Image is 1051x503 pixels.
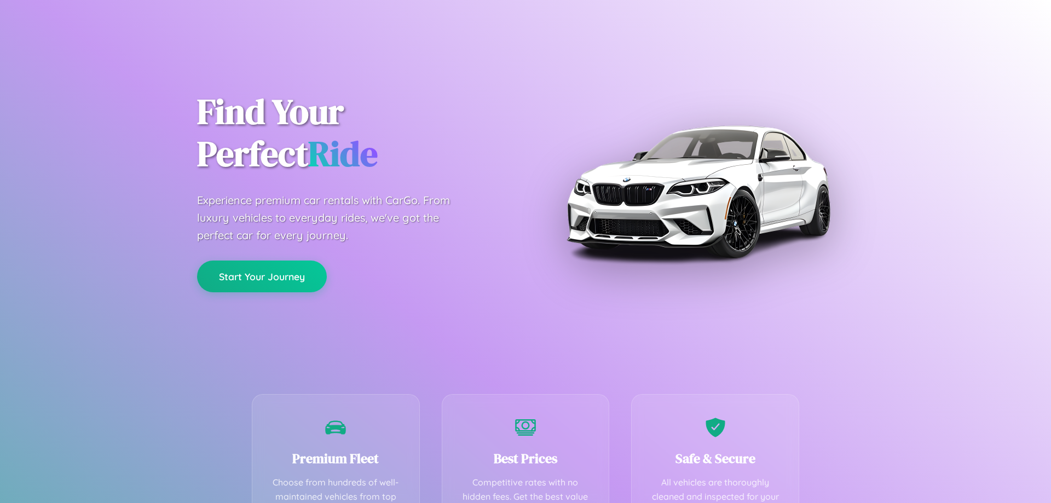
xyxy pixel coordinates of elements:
[197,261,327,292] button: Start Your Journey
[197,192,471,244] p: Experience premium car rentals with CarGo. From luxury vehicles to everyday rides, we've got the ...
[459,449,593,467] h3: Best Prices
[197,91,509,175] h1: Find Your Perfect
[561,55,835,328] img: Premium BMW car rental vehicle
[648,449,782,467] h3: Safe & Secure
[269,449,403,467] h3: Premium Fleet
[308,130,378,177] span: Ride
